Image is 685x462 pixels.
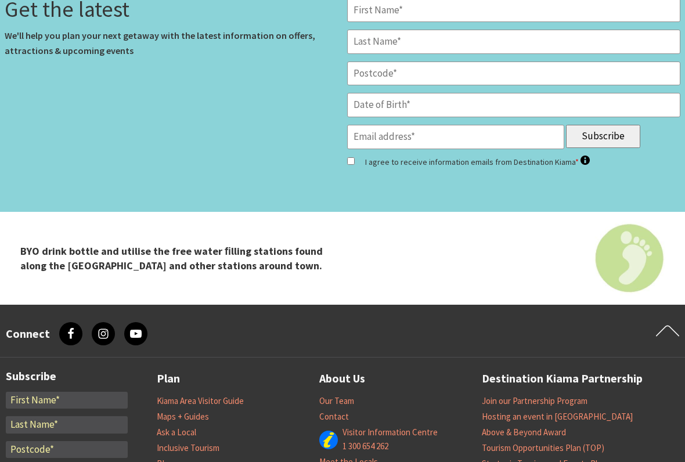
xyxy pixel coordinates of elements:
a: 1 300 654 262 [342,441,388,452]
a: Join our Partnership Program [482,395,587,407]
input: Subscribe [566,125,640,148]
a: Hosting an event in [GEOGRAPHIC_DATA] [482,411,633,423]
a: Destination Kiama Partnership [482,369,643,388]
input: Last Name* [347,30,680,54]
a: Tourism Opportunities Plan (TOP) [482,442,604,454]
a: Contact [319,411,349,423]
a: Maps + Guides [157,411,209,423]
a: Above & Beyond Award [482,427,566,438]
a: Visitor Information Centre [342,427,438,438]
a: Ask a Local [157,427,196,438]
input: First Name* [6,392,128,409]
a: Kiama Area Visitor Guide [157,395,244,407]
h3: Subscribe [6,369,128,383]
input: Email address* [347,125,564,149]
label: I agree to receive information emails from Destination Kiama [365,154,590,170]
a: Inclusive Tourism [157,442,219,454]
input: Postcode* [347,62,680,86]
input: Last Name* [6,416,128,434]
input: Postcode* [6,441,128,459]
strong: BYO drink bottle and utilise the free water ﬁlling stations found along the [GEOGRAPHIC_DATA] and... [20,244,323,272]
p: We'll help you plan your next getaway with the latest information on offers, attractions & upcomi... [5,28,338,58]
a: Plan [157,369,180,388]
a: About Us [319,369,365,388]
h3: Connect [6,327,50,341]
input: Date of Birth* [347,93,680,117]
a: Our Team [319,395,354,407]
